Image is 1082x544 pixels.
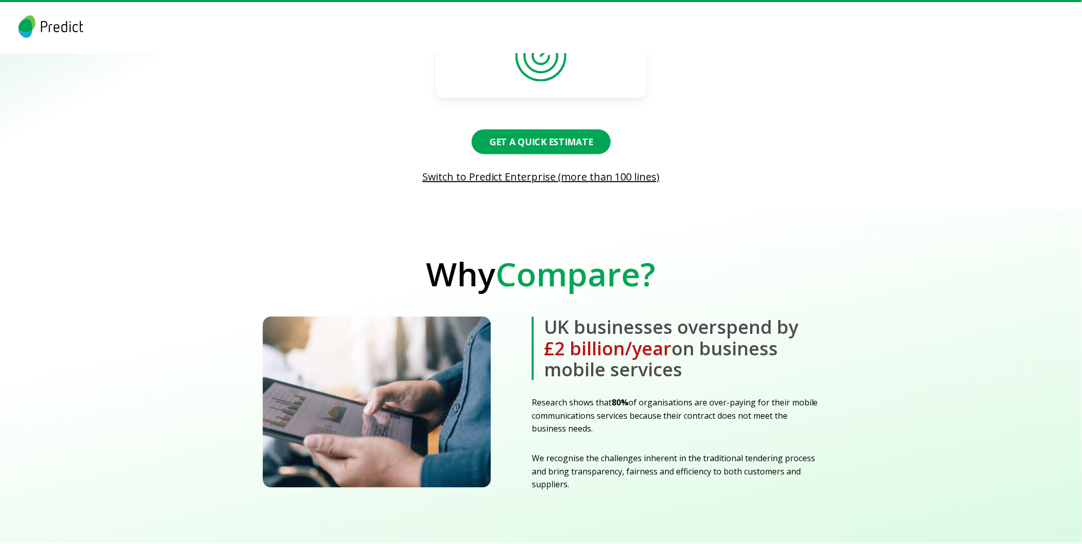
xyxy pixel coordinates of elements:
span: £2 billion/year [544,336,671,361]
strong: 80% [612,397,628,408]
button: Get a Quick Estimate [471,129,611,154]
b: UK businesses overspend by on business mobile services [532,316,819,380]
span: Compare? [496,252,656,296]
p: We recognise the challenges inherent in the traditional tendering process and bring transparency,... [532,452,819,491]
a: Switch to Predict Enterprise (more than 100 lines) [5,169,1078,185]
img: our-value-card [515,30,567,81]
img: logo [16,15,85,38]
p: Research shows that of organisations are over-paying for their mobile communications services bec... [532,396,819,436]
img: solution-banner [263,316,491,487]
